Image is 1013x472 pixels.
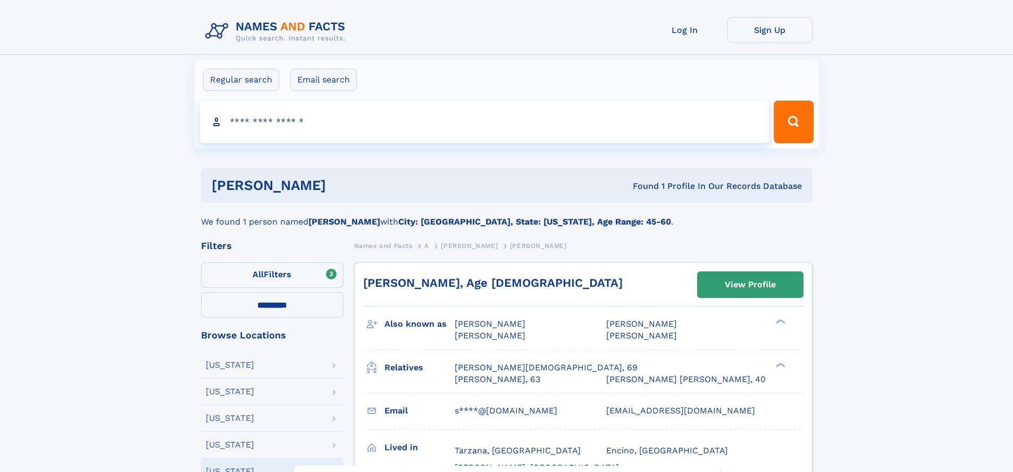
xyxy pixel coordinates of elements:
[201,241,344,251] div: Filters
[201,330,344,340] div: Browse Locations
[455,374,540,385] a: [PERSON_NAME], 63
[606,445,728,456] span: Encino, [GEOGRAPHIC_DATA]
[384,359,455,377] h3: Relatives
[606,330,677,341] span: [PERSON_NAME]
[441,242,498,250] span: [PERSON_NAME]
[398,217,671,227] b: City: [GEOGRAPHIC_DATA], State: [US_STATE], Age Range: 45-60
[479,180,802,192] div: Found 1 Profile In Our Records Database
[725,272,776,297] div: View Profile
[774,101,813,143] button: Search Button
[606,319,677,329] span: [PERSON_NAME]
[206,414,254,423] div: [US_STATE]
[212,179,480,192] h1: [PERSON_NAME]
[727,17,813,43] a: Sign Up
[384,315,455,333] h3: Also known as
[384,438,455,457] h3: Lived in
[606,374,766,385] a: [PERSON_NAME] [PERSON_NAME], 40
[384,402,455,420] h3: Email
[203,69,279,91] label: Regular search
[206,441,254,449] div: [US_STATE]
[201,262,344,288] label: Filters
[455,319,525,329] span: [PERSON_NAME]
[206,361,254,369] div: [US_STATE]
[455,330,525,341] span: [PERSON_NAME]
[201,203,813,228] div: We found 1 person named with .
[606,405,755,416] span: [EMAIL_ADDRESS][DOMAIN_NAME]
[253,269,264,279] span: All
[773,361,786,368] div: ❯
[308,217,380,227] b: [PERSON_NAME]
[290,69,357,91] label: Email search
[206,387,254,396] div: [US_STATE]
[698,272,803,297] a: View Profile
[424,242,429,250] span: A
[424,239,429,252] a: A
[354,239,413,252] a: Names and Facts
[200,101,769,143] input: search input
[441,239,498,252] a: [PERSON_NAME]
[455,362,638,374] a: [PERSON_NAME][DEMOGRAPHIC_DATA], 69
[642,17,727,43] a: Log In
[455,445,581,456] span: Tarzana, [GEOGRAPHIC_DATA]
[773,318,786,325] div: ❯
[510,242,567,250] span: [PERSON_NAME]
[201,17,354,46] img: Logo Names and Facts
[363,276,623,289] a: [PERSON_NAME], Age [DEMOGRAPHIC_DATA]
